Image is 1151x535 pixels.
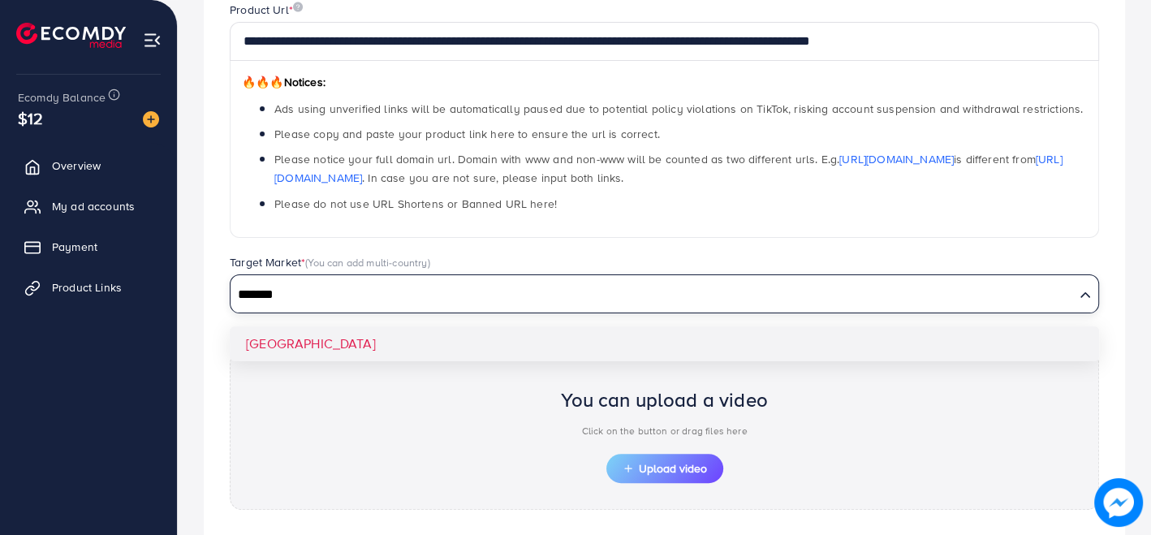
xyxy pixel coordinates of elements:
a: Payment [12,231,165,263]
input: Search for option [232,283,1073,308]
img: image [293,2,303,12]
span: $12 [18,106,43,130]
p: Click on the button or drag files here [561,421,768,441]
span: Overview [52,157,101,174]
a: Overview [12,149,165,182]
span: Product Links [52,279,122,296]
button: Upload video [606,454,723,483]
span: Ads using unverified links will be automatically paused due to potential policy violations on Tik... [274,101,1083,117]
img: menu [143,31,162,50]
a: My ad accounts [12,190,165,222]
span: Ecomdy Balance [18,89,106,106]
label: Target Market [230,254,430,270]
span: 🔥🔥🔥 [242,74,283,90]
span: Please do not use URL Shortens or Banned URL here! [274,196,557,212]
label: Product Url [230,2,303,18]
li: [GEOGRAPHIC_DATA] [230,326,1099,361]
h2: You can upload a video [561,388,768,412]
img: image [143,111,159,127]
img: logo [16,23,126,48]
span: Upload video [623,463,707,474]
img: image [1098,482,1139,523]
span: Please notice your full domain url. Domain with www and non-www will be counted as two different ... [274,151,1063,186]
a: [URL][DOMAIN_NAME] [839,151,954,167]
span: My ad accounts [52,198,135,214]
span: (You can add multi-country) [305,255,429,270]
span: Notices: [242,74,325,90]
span: Payment [52,239,97,255]
div: Search for option [230,274,1099,313]
span: Please copy and paste your product link here to ensure the url is correct. [274,126,660,142]
a: Product Links [12,271,165,304]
